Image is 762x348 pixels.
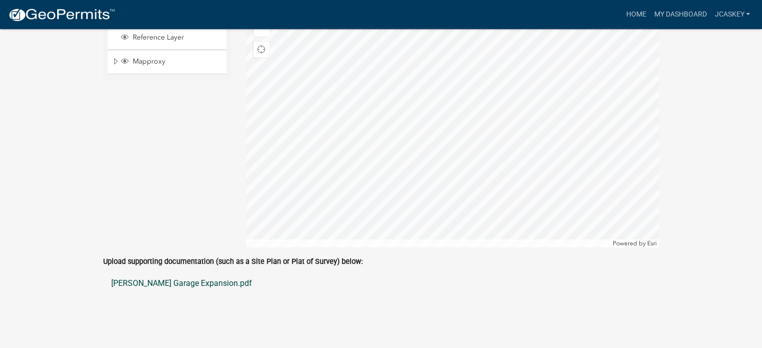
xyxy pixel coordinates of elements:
[108,51,226,74] li: Mapproxy
[103,258,363,265] label: Upload supporting documentation (such as a Site Plan or Plat of Survey) below:
[112,57,119,68] span: Expand
[119,33,223,43] div: Reference Layer
[622,5,650,24] a: Home
[119,57,223,67] div: Mapproxy
[130,33,223,42] span: Reference Layer
[108,27,226,50] li: Reference Layer
[710,5,754,24] a: jcaskey
[647,240,657,247] a: Esri
[253,42,270,58] div: Find my location
[130,57,223,66] span: Mapproxy
[610,239,659,247] div: Powered by
[103,271,659,295] a: [PERSON_NAME] Garage Expansion.pdf
[650,5,710,24] a: My Dashboard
